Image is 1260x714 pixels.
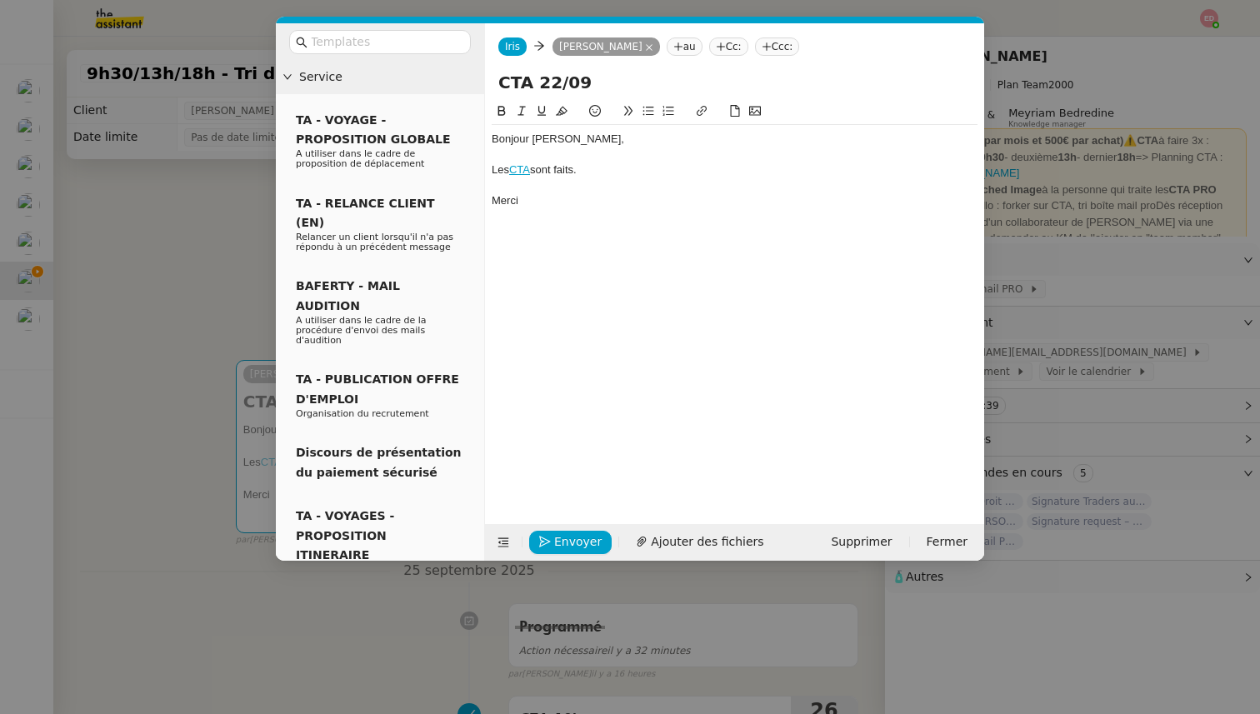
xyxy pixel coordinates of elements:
[552,37,660,56] nz-tag: [PERSON_NAME]
[626,531,773,554] button: Ajouter des fichiers
[296,446,462,478] span: Discours de présentation du paiement sécurisé
[296,372,459,405] span: TA - PUBLICATION OFFRE D'EMPLOI
[296,113,450,146] span: TA - VOYAGE - PROPOSITION GLOBALE
[498,70,971,95] input: Subject
[554,532,602,552] span: Envoyer
[296,408,429,419] span: Organisation du recrutement
[492,132,977,147] div: Bonjour [PERSON_NAME],
[492,162,977,177] div: Les sont faits.
[755,37,800,56] nz-tag: Ccc:
[651,532,763,552] span: Ajouter des fichiers
[667,37,702,56] nz-tag: au
[296,197,435,229] span: TA - RELANCE CLIENT (EN)
[296,148,424,169] span: A utiliser dans le cadre de proposition de déplacement
[311,32,461,52] input: Templates
[505,41,520,52] span: Iris
[831,532,892,552] span: Supprimer
[509,163,530,176] a: CTA
[299,67,477,87] span: Service
[529,531,612,554] button: Envoyer
[821,531,902,554] button: Supprimer
[296,509,394,562] span: TA - VOYAGES - PROPOSITION ITINERAIRE
[296,315,427,346] span: A utiliser dans le cadre de la procédure d'envoi des mails d'audition
[927,532,967,552] span: Fermer
[296,279,400,312] span: BAFERTY - MAIL AUDITION
[276,61,484,93] div: Service
[917,531,977,554] button: Fermer
[492,193,977,208] div: Merci
[709,37,748,56] nz-tag: Cc:
[296,232,453,252] span: Relancer un client lorsqu'il n'a pas répondu à un précédent message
